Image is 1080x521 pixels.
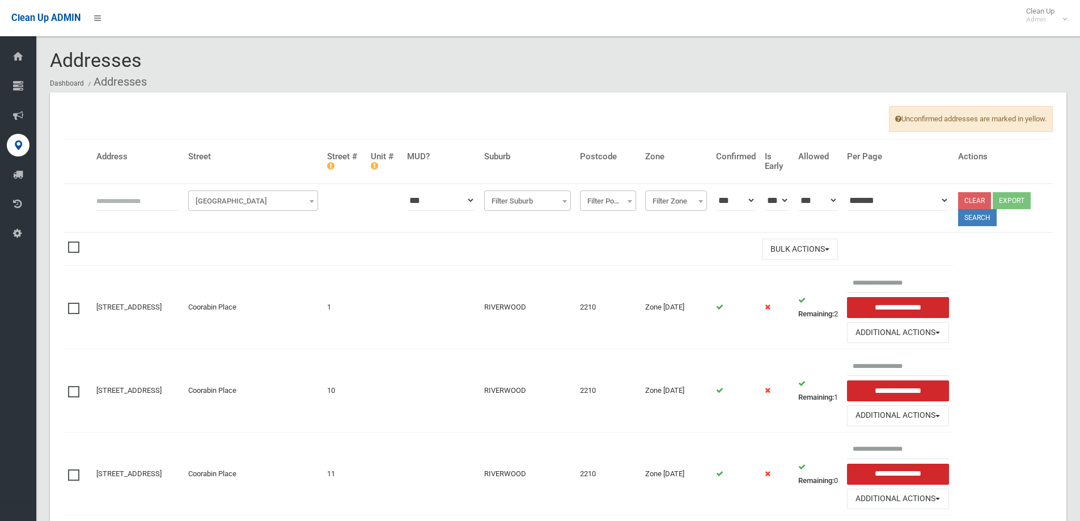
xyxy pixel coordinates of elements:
[188,152,318,162] h4: Street
[188,190,318,211] span: Filter Street
[641,432,711,515] td: Zone [DATE]
[794,266,842,349] td: 2
[847,405,949,426] button: Additional Actions
[50,79,84,87] a: Dashboard
[480,266,575,349] td: RIVERWOOD
[645,190,707,211] span: Filter Zone
[96,152,179,162] h4: Address
[716,152,756,162] h4: Confirmed
[184,432,323,515] td: Coorabin Place
[323,349,366,433] td: 10
[96,386,162,395] a: [STREET_ADDRESS]
[323,432,366,515] td: 11
[580,152,636,162] h4: Postcode
[958,192,991,209] a: Clear
[184,266,323,349] td: Coorabin Place
[484,152,571,162] h4: Suburb
[798,152,838,162] h4: Allowed
[641,349,711,433] td: Zone [DATE]
[50,49,142,71] span: Addresses
[487,193,568,209] span: Filter Suburb
[327,152,362,171] h4: Street #
[645,152,707,162] h4: Zone
[1020,7,1066,24] span: Clean Up
[583,193,633,209] span: Filter Postcode
[484,190,571,211] span: Filter Suburb
[798,310,834,318] strong: Remaining:
[184,349,323,433] td: Coorabin Place
[794,432,842,515] td: 0
[794,349,842,433] td: 1
[648,193,704,209] span: Filter Zone
[480,349,575,433] td: RIVERWOOD
[765,152,789,171] h4: Is Early
[847,489,949,510] button: Additional Actions
[641,266,711,349] td: Zone [DATE]
[86,71,147,92] li: Addresses
[575,266,641,349] td: 2210
[847,152,949,162] h4: Per Page
[580,190,636,211] span: Filter Postcode
[407,152,475,162] h4: MUD?
[323,266,366,349] td: 1
[191,193,315,209] span: Filter Street
[1026,15,1054,24] small: Admin
[798,393,834,401] strong: Remaining:
[958,152,1049,162] h4: Actions
[958,209,997,226] button: Search
[480,432,575,515] td: RIVERWOOD
[575,432,641,515] td: 2210
[11,12,81,23] span: Clean Up ADMIN
[575,349,641,433] td: 2210
[993,192,1031,209] button: Export
[96,469,162,478] a: [STREET_ADDRESS]
[762,239,838,260] button: Bulk Actions
[798,476,834,485] strong: Remaining:
[371,152,398,171] h4: Unit #
[889,106,1053,132] span: Unconfirmed addresses are marked in yellow.
[847,322,949,343] button: Additional Actions
[96,303,162,311] a: [STREET_ADDRESS]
